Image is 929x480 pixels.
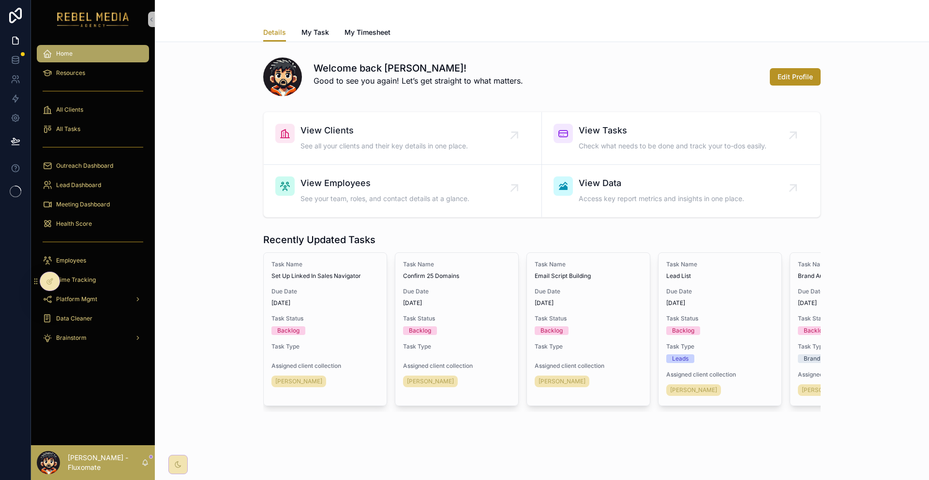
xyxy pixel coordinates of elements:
[798,288,905,295] span: Due Date
[263,252,387,406] a: Task NameSet Up Linked In Sales NavigatorDue Date[DATE]Task StatusBacklogTask TypeAssigned client...
[403,315,510,322] span: Task Status
[535,288,642,295] span: Due Date
[37,101,149,118] a: All Clients
[275,378,322,385] span: [PERSON_NAME]
[271,299,379,307] span: [DATE]
[526,252,650,406] a: Task NameEmail Script BuildingDue Date[DATE]Task StatusBacklogTask TypeAssigned client collection...
[666,384,721,396] a: [PERSON_NAME]
[264,112,542,165] a: View ClientsSee all your clients and their key details in one place.
[579,124,766,137] span: View Tasks
[539,378,585,385] span: [PERSON_NAME]
[37,215,149,233] a: Health Score
[37,64,149,82] a: Resources
[271,343,379,350] span: Task Type
[56,69,85,77] span: Resources
[535,299,642,307] span: [DATE]
[395,252,519,406] a: Task NameConfirm 25 DomainsDue Date[DATE]Task StatusBacklogTask TypeAssigned client collection[PE...
[37,45,149,62] a: Home
[56,181,101,189] span: Lead Dashboard
[345,24,390,43] a: My Timesheet
[540,326,563,335] div: Backlog
[403,343,510,350] span: Task Type
[31,39,155,358] div: scrollable content
[403,272,510,280] span: Confirm 25 Domains
[345,28,390,37] span: My Timesheet
[56,315,92,322] span: Data Cleaner
[778,72,813,82] span: Edit Profile
[798,343,905,350] span: Task Type
[666,261,774,268] span: Task Name
[263,24,286,42] a: Details
[535,376,589,387] a: [PERSON_NAME]
[314,61,523,75] h1: Welcome back [PERSON_NAME]!
[271,362,379,370] span: Assigned client collection
[672,354,689,363] div: Leads
[804,354,836,363] div: Brand Audit
[263,28,286,37] span: Details
[300,176,469,190] span: View Employees
[798,299,905,307] span: [DATE]
[798,272,905,280] span: Brand Audit
[264,165,542,217] a: View EmployeesSee your team, roles, and contact details at a glance.
[804,326,826,335] div: Backlog
[535,362,642,370] span: Assigned client collection
[670,386,717,394] span: [PERSON_NAME]
[666,288,774,295] span: Due Date
[56,276,96,284] span: Time Tracking
[68,453,141,472] p: [PERSON_NAME] - Fluxomate
[798,315,905,322] span: Task Status
[300,141,468,151] span: See all your clients and their key details in one place.
[666,272,774,280] span: Lead List
[271,288,379,295] span: Due Date
[579,176,744,190] span: View Data
[407,378,454,385] span: [PERSON_NAME]
[666,315,774,322] span: Task Status
[56,257,86,264] span: Employees
[56,106,83,114] span: All Clients
[301,28,329,37] span: My Task
[271,261,379,268] span: Task Name
[798,261,905,268] span: Task Name
[802,386,849,394] span: [PERSON_NAME]
[535,272,642,280] span: Email Script Building
[403,288,510,295] span: Due Date
[37,176,149,194] a: Lead Dashboard
[658,252,782,406] a: Task NameLead ListDue Date[DATE]Task StatusBacklogTask TypeLeadsAssigned client collection[PERSON...
[666,343,774,350] span: Task Type
[542,165,820,217] a: View DataAccess key report metrics and insights in one place.
[535,343,642,350] span: Task Type
[300,194,469,204] span: See your team, roles, and contact details at a glance.
[542,112,820,165] a: View TasksCheck what needs to be done and track your to-dos easily.
[37,157,149,175] a: Outreach Dashboard
[271,272,379,280] span: Set Up Linked In Sales Navigator
[57,12,129,27] img: App logo
[37,120,149,138] a: All Tasks
[666,371,774,378] span: Assigned client collection
[579,194,744,204] span: Access key report metrics and insights in one place.
[403,362,510,370] span: Assigned client collection
[263,233,375,247] h1: Recently Updated Tasks
[672,326,694,335] div: Backlog
[37,271,149,289] a: Time Tracking
[666,299,774,307] span: [DATE]
[56,295,97,303] span: Platform Mgmt
[403,261,510,268] span: Task Name
[403,376,458,387] a: [PERSON_NAME]
[56,162,113,170] span: Outreach Dashboard
[277,326,300,335] div: Backlog
[403,299,510,307] span: [DATE]
[535,261,642,268] span: Task Name
[798,371,905,378] span: Assigned client collection
[56,220,92,228] span: Health Score
[271,315,379,322] span: Task Status
[56,201,110,208] span: Meeting Dashboard
[314,75,523,87] p: Good to see you again! Let’s get straight to what matters.
[409,326,431,335] div: Backlog
[579,141,766,151] span: Check what needs to be done and track your to-dos easily.
[300,124,468,137] span: View Clients
[770,68,821,86] button: Edit Profile
[56,125,80,133] span: All Tasks
[37,310,149,327] a: Data Cleaner
[535,315,642,322] span: Task Status
[37,291,149,308] a: Platform Mgmt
